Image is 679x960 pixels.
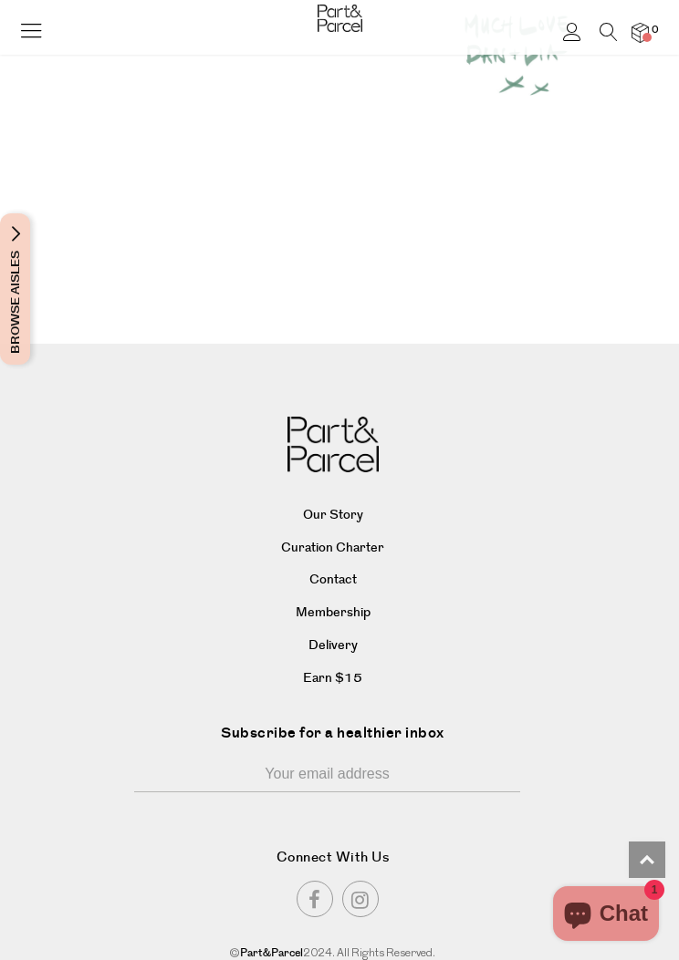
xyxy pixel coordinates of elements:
img: Part&Parcel [287,417,379,472]
span: Browse Aisles [5,213,26,365]
img: Part&Parcel [318,5,362,32]
a: Earn $15 [30,666,635,693]
span: 0 [647,22,663,38]
a: Contact [30,567,635,594]
a: Curation Charter [30,535,635,563]
a: Our Story [30,502,635,530]
label: Subscribe for a healthier inbox [134,722,531,758]
input: Your email address [134,758,520,792]
a: Delivery [30,633,635,660]
a: 0 [632,23,649,42]
inbox-online-store-chat: Shopify online store chat [548,886,664,945]
a: Membership [30,600,635,627]
label: Connect With Us [27,848,638,881]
